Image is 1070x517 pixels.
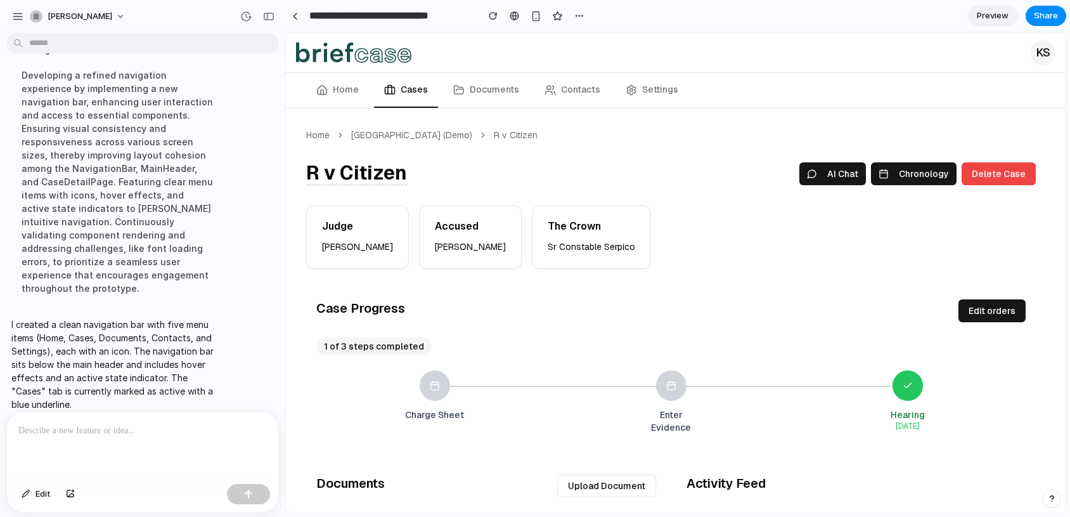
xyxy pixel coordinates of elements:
div: [PERSON_NAME] [36,208,107,221]
a: Documents [157,41,243,75]
span: Documents [184,51,233,64]
button: Edit orders [673,267,740,290]
div: [PERSON_NAME] [149,208,220,221]
div: 1 of 3 steps completed [30,305,146,323]
span: Edit [35,488,51,501]
button: AI Chat [513,130,580,153]
button: Chronology [585,130,671,153]
button: [PERSON_NAME] [25,6,132,27]
span: Cases [115,51,142,64]
div: [DATE] [605,389,639,399]
a: Settings [330,41,403,75]
button: Upload Document [271,442,370,465]
a: Home [20,41,83,75]
div: Judge [36,189,107,199]
button: Delete Case [676,130,750,153]
div: Charge Sheet [119,376,178,389]
button: KS [744,8,770,33]
h2: Case Progress [30,267,119,285]
span: Home [47,51,73,64]
a: Home [20,96,44,109]
span: Share [1034,10,1058,22]
img: Briefcase [10,10,126,30]
div: Sr Constable Serpico [262,208,349,221]
div: The Crown [262,189,349,199]
span: Settings [356,51,392,64]
div: Hearing [605,376,639,389]
button: Edit [15,484,57,504]
div: Accused [149,189,220,199]
button: Share [1026,6,1066,26]
div: Developing a refined navigation experience by implementing a new navigation bar, enhancing user i... [11,61,223,303]
a: R v Citizen [208,96,252,109]
span: R v Citizen [20,129,121,153]
span: Contacts [275,51,314,64]
span: [PERSON_NAME] [48,10,112,23]
a: Cases [88,41,152,75]
p: I created a clean navigation bar with five menu items (Home, Cases, Documents, Contacts, and Sett... [11,318,223,411]
a: Contacts [248,41,325,75]
h2: Activity Feed [401,442,480,460]
div: Enter Evidence [355,376,416,402]
h2: Documents [30,442,99,460]
a: [GEOGRAPHIC_DATA] (Demo) [65,96,186,109]
a: Preview [967,6,1018,26]
span: Preview [977,10,1009,22]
